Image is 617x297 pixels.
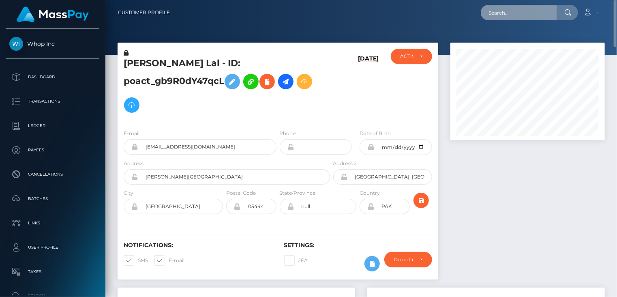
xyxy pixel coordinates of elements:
p: Links [9,217,96,229]
a: Initiate Payout [278,74,294,89]
a: Payees [6,140,99,160]
p: Payees [9,144,96,156]
label: City [124,189,133,197]
a: Cancellations [6,164,99,185]
p: Taxes [9,266,96,278]
label: E-mail [124,130,139,137]
button: Do not require [384,252,432,267]
h6: [DATE] [358,55,379,120]
a: Ledger [6,116,99,136]
p: Transactions [9,95,96,108]
p: Ledger [9,120,96,132]
a: Taxes [6,262,99,282]
a: Transactions [6,91,99,112]
a: Customer Profile [118,4,170,21]
div: ACTIVE [400,53,413,60]
h5: [PERSON_NAME] Lal - ID: poact_gb9R0dY47qcL [124,57,326,117]
label: Address [124,160,144,167]
input: Search... [481,5,557,20]
label: E-mail [154,255,184,266]
label: Date of Birth [360,130,391,137]
label: SMS [124,255,148,266]
label: Country [360,189,380,197]
label: Postal Code [226,189,256,197]
label: Phone [280,130,296,137]
a: User Profile [6,237,99,258]
div: Do not require [394,256,413,263]
p: Batches [9,193,96,205]
p: Cancellations [9,168,96,181]
h6: Settings: [284,242,433,249]
img: MassPay Logo [17,6,89,22]
label: 2FA [284,255,308,266]
a: Dashboard [6,67,99,87]
label: Address 2 [333,160,357,167]
label: State/Province [280,189,316,197]
a: Batches [6,189,99,209]
span: Whop Inc [6,40,99,47]
h6: Notifications: [124,242,272,249]
img: Whop Inc [9,37,23,51]
p: Dashboard [9,71,96,83]
button: ACTIVE [391,49,432,64]
p: User Profile [9,241,96,254]
a: Links [6,213,99,233]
